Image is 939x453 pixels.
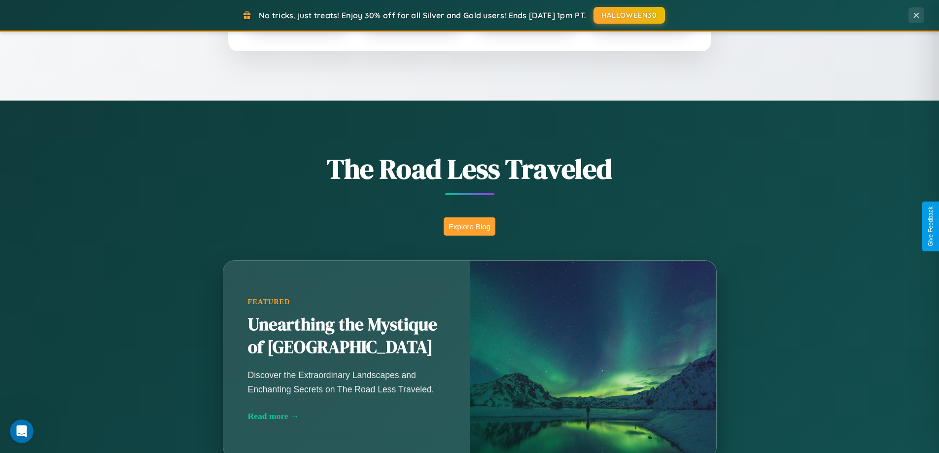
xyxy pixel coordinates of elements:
h2: Unearthing the Mystique of [GEOGRAPHIC_DATA] [248,314,445,359]
span: No tricks, just treats! Enjoy 30% off for all Silver and Gold users! Ends [DATE] 1pm PT. [259,10,586,20]
div: Featured [248,298,445,306]
iframe: Intercom live chat [10,419,34,443]
button: Explore Blog [444,217,495,236]
p: Discover the Extraordinary Landscapes and Enchanting Secrets on The Road Less Traveled. [248,368,445,396]
div: Give Feedback [927,207,934,246]
button: HALLOWEEN30 [593,7,665,24]
h1: The Road Less Traveled [174,150,765,188]
div: Read more → [248,411,445,421]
